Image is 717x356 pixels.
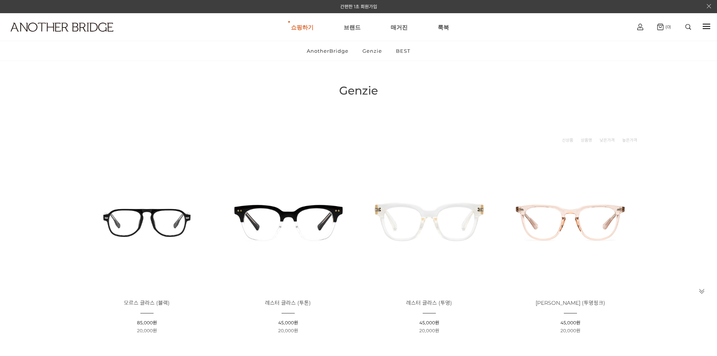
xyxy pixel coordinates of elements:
span: 45,000원 [278,320,298,325]
span: 20,000원 [137,328,157,333]
img: logo [11,23,113,32]
a: 간편한 1초 회원가입 [340,4,377,9]
img: cart [637,24,643,30]
a: 레스터 글라스 (투톤) [265,300,311,306]
a: 쇼핑하기 [291,14,314,41]
span: 20,000원 [560,328,580,333]
img: 레스터 글라스 투톤 - 세련된 투톤 안경 제품 이미지 [220,153,356,289]
a: 상품명 [581,136,592,144]
span: 85,000원 [137,320,157,325]
a: 낮은가격 [600,136,615,144]
span: 레스터 글라스 (투명) [406,299,452,306]
span: 45,000원 [419,320,439,325]
a: (0) [657,24,671,30]
a: 레스터 글라스 (투명) [406,300,452,306]
a: 룩북 [438,14,449,41]
a: logo [4,23,111,50]
span: Genzie [339,84,378,98]
img: 모르스 글라스 블랙 - 블랙 컬러의 세련된 안경 이미지 [79,153,215,289]
span: 모르스 글라스 (블랙) [124,299,170,306]
a: 신상품 [562,136,573,144]
a: Genzie [356,41,388,61]
a: [PERSON_NAME] (투명핑크) [536,300,605,306]
span: 20,000원 [278,328,298,333]
a: 높은가격 [622,136,637,144]
span: 레스터 글라스 (투톤) [265,299,311,306]
img: 애크런 글라스 - 투명핑크 안경 제품 이미지 [502,153,638,289]
span: [PERSON_NAME] (투명핑크) [536,299,605,306]
img: search [685,24,691,30]
a: 브랜드 [344,14,361,41]
a: 모르스 글라스 (블랙) [124,300,170,306]
img: 레스터 글라스 - 투명 안경 제품 이미지 [361,153,497,289]
a: BEST [390,41,417,61]
span: 20,000원 [419,328,439,333]
img: cart [657,24,664,30]
a: AnotherBridge [300,41,355,61]
span: (0) [664,24,671,29]
span: 45,000원 [560,320,580,325]
a: 매거진 [391,14,408,41]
